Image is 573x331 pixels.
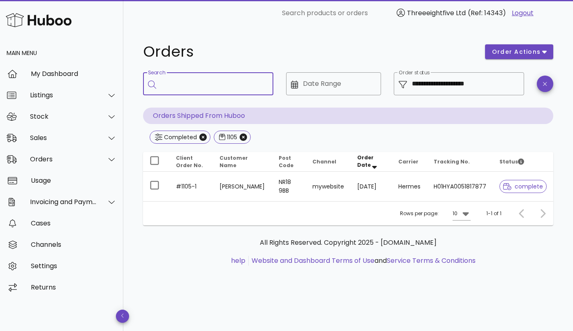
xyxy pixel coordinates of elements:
label: Order status [399,70,430,76]
div: Cases [31,219,117,227]
div: Orders [30,155,97,163]
th: Customer Name [213,152,272,172]
a: Logout [512,8,534,18]
p: Orders Shipped From Huboo [143,108,553,124]
td: [DATE] [351,172,392,201]
td: NR18 9BB [272,172,306,201]
div: Invoicing and Payments [30,198,97,206]
div: 10Rows per page: [453,207,471,220]
button: order actions [485,44,553,59]
span: Client Order No. [176,154,203,169]
th: Post Code [272,152,306,172]
th: Tracking No. [427,152,493,172]
button: Close [240,133,247,141]
div: My Dashboard [31,70,117,78]
div: 10 [453,210,457,217]
label: Search [148,70,165,76]
p: All Rights Reserved. Copyright 2025 - [DOMAIN_NAME] [150,238,547,248]
a: Website and Dashboard Terms of Use [252,256,374,265]
span: Order Date [357,154,374,168]
div: 1-1 of 1 [486,210,501,217]
div: Stock [30,113,97,120]
div: Usage [31,177,117,184]
span: Carrier [398,158,418,165]
a: help [231,256,245,265]
div: Completed [162,133,197,141]
li: and [249,256,476,266]
div: Listings [30,91,97,99]
td: Hermes [392,172,427,201]
th: Channel [306,152,351,172]
span: Post Code [279,154,293,169]
div: Settings [31,262,117,270]
div: 1105 [225,133,237,141]
span: Status [499,158,524,165]
span: order actions [492,48,541,56]
td: mywebsite [306,172,351,201]
h1: Orders [143,44,475,59]
td: [PERSON_NAME] [213,172,272,201]
span: Customer Name [219,154,248,169]
div: Channels [31,241,117,248]
th: Client Order No. [169,152,213,172]
span: Channel [312,158,336,165]
span: (Ref: 14343) [468,8,506,18]
span: complete [503,184,543,189]
div: Rows per page: [400,202,471,225]
td: H01HYA0051817877 [427,172,493,201]
th: Status [493,152,553,172]
th: Carrier [392,152,427,172]
img: Huboo Logo [6,11,72,29]
div: Sales [30,134,97,142]
div: Returns [31,283,117,291]
span: Threeeightfive Ltd [407,8,466,18]
td: #1105-1 [169,172,213,201]
button: Close [199,133,207,141]
a: Service Terms & Conditions [387,256,476,265]
span: Tracking No. [434,158,470,165]
th: Order Date: Sorted descending. Activate to remove sorting. [351,152,392,172]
